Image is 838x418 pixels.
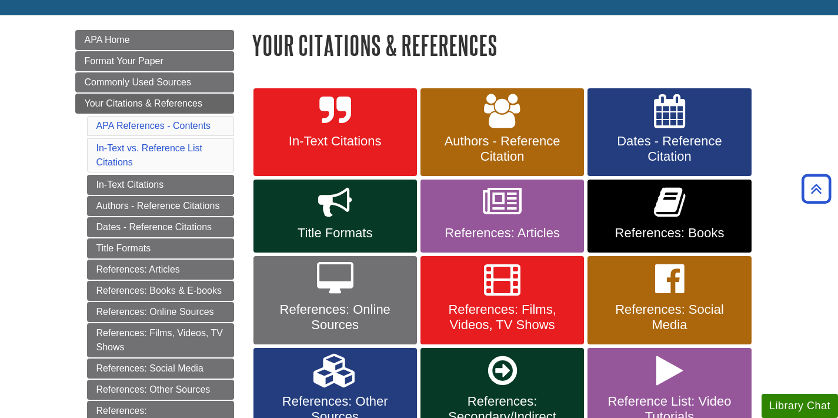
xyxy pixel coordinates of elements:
a: References: Other Sources [87,380,234,400]
a: In-Text vs. Reference List Citations [96,143,203,167]
a: References: Films, Videos, TV Shows [87,323,234,357]
span: References: Articles [429,225,575,241]
a: References: Social Media [87,359,234,379]
a: Dates - Reference Citation [587,88,751,177]
span: References: Books [596,225,742,241]
span: APA Home [85,35,130,45]
a: References: Films, Videos, TV Shows [420,256,584,344]
span: In-Text Citations [262,134,408,149]
a: Title Formats [253,180,417,253]
a: Title Formats [87,238,234,258]
span: Dates - Reference Citation [596,134,742,164]
button: Library Chat [762,394,838,418]
a: Back to Top [797,181,835,197]
a: References: Articles [420,180,584,253]
a: APA References - Contents [96,121,211,131]
span: References: Online Sources [262,302,408,333]
a: APA Home [75,30,234,50]
span: References: Films, Videos, TV Shows [429,302,575,333]
a: Authors - Reference Citation [420,88,584,177]
a: In-Text Citations [87,175,234,195]
a: References: Books [587,180,751,253]
a: References: Online Sources [253,256,417,344]
span: Format Your Paper [85,56,163,66]
a: Authors - Reference Citations [87,196,234,216]
span: Authors - Reference Citation [429,134,575,164]
a: Format Your Paper [75,51,234,71]
a: In-Text Citations [253,88,417,177]
a: Dates - Reference Citations [87,217,234,237]
a: Commonly Used Sources [75,72,234,92]
a: Your Citations & References [75,94,234,114]
a: References: Online Sources [87,302,234,322]
a: References: Articles [87,260,234,280]
span: Your Citations & References [85,98,202,108]
span: Title Formats [262,225,408,241]
span: References: Social Media [596,302,742,333]
span: Commonly Used Sources [85,77,191,87]
a: References: Books & E-books [87,281,234,301]
h1: Your Citations & References [252,30,763,60]
a: References: Social Media [587,256,751,344]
